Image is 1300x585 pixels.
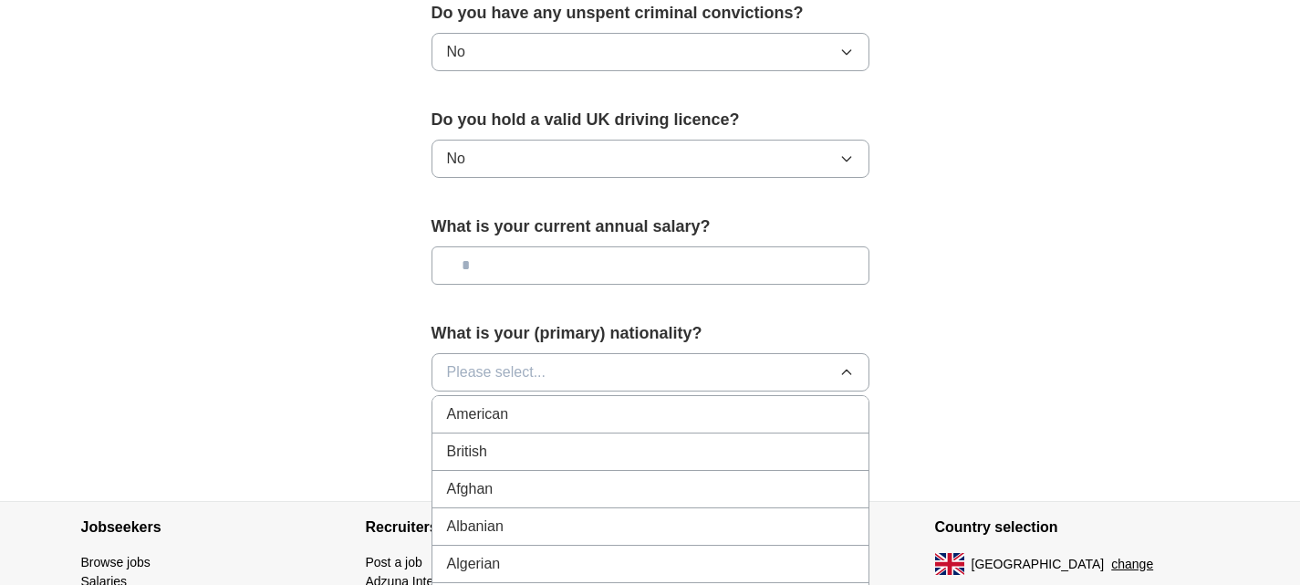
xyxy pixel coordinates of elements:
span: Albanian [447,516,504,538]
button: No [432,33,869,71]
img: UK flag [935,553,964,575]
span: No [447,41,465,63]
label: What is your current annual salary? [432,214,869,239]
button: No [432,140,869,178]
span: No [447,148,465,170]
span: Algerian [447,553,501,575]
label: What is your (primary) nationality? [432,321,869,346]
a: Post a job [366,555,422,569]
label: Do you hold a valid UK driving licence? [432,108,869,132]
span: American [447,403,509,425]
span: [GEOGRAPHIC_DATA] [972,555,1105,574]
span: Please select... [447,361,546,383]
button: Please select... [432,353,869,392]
span: Afghan [447,478,494,500]
a: Browse jobs [81,555,151,569]
button: change [1111,555,1153,574]
h4: Country selection [935,502,1220,553]
label: Do you have any unspent criminal convictions? [432,1,869,26]
span: British [447,441,487,463]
